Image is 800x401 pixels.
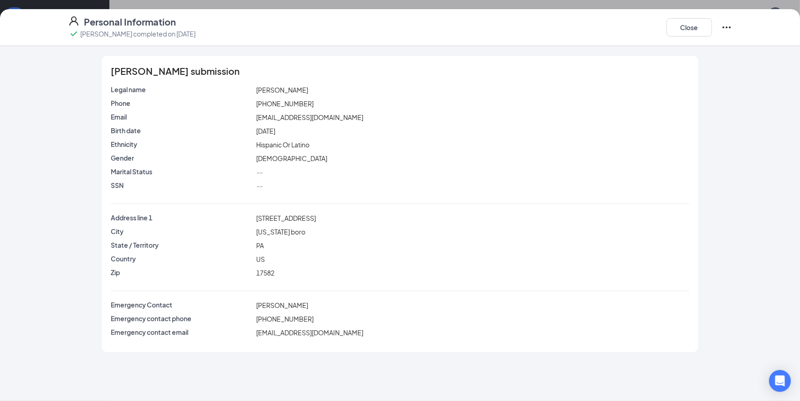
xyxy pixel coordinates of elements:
[721,22,732,33] svg: Ellipses
[111,153,253,162] p: Gender
[256,315,314,323] span: [PHONE_NUMBER]
[256,241,264,250] span: PA
[111,240,253,250] p: State / Territory
[111,67,240,76] span: [PERSON_NAME] submission
[111,300,253,309] p: Emergency Contact
[256,301,308,309] span: [PERSON_NAME]
[111,227,253,236] p: City
[256,269,274,277] span: 17582
[111,268,253,277] p: Zip
[111,167,253,176] p: Marital Status
[256,127,275,135] span: [DATE]
[111,314,253,323] p: Emergency contact phone
[256,113,363,121] span: [EMAIL_ADDRESS][DOMAIN_NAME]
[80,29,196,38] p: [PERSON_NAME] completed on [DATE]
[256,141,310,149] span: Hispanic Or Latino
[68,16,79,26] svg: User
[256,99,314,108] span: [PHONE_NUMBER]
[256,154,327,162] span: [DEMOGRAPHIC_DATA]
[111,181,253,190] p: SSN
[84,16,176,28] h4: Personal Information
[256,255,265,263] span: US
[666,18,712,36] button: Close
[111,254,253,263] p: Country
[111,99,253,108] p: Phone
[111,126,253,135] p: Birth date
[256,182,263,190] span: --
[256,168,263,176] span: --
[256,328,363,337] span: [EMAIL_ADDRESS][DOMAIN_NAME]
[111,140,253,149] p: Ethnicity
[111,213,253,222] p: Address line 1
[111,112,253,121] p: Email
[68,28,79,39] svg: Checkmark
[111,328,253,337] p: Emergency contact email
[111,85,253,94] p: Legal name
[256,214,316,222] span: [STREET_ADDRESS]
[256,228,305,236] span: [US_STATE] boro
[769,370,791,392] div: Open Intercom Messenger
[256,86,308,94] span: [PERSON_NAME]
